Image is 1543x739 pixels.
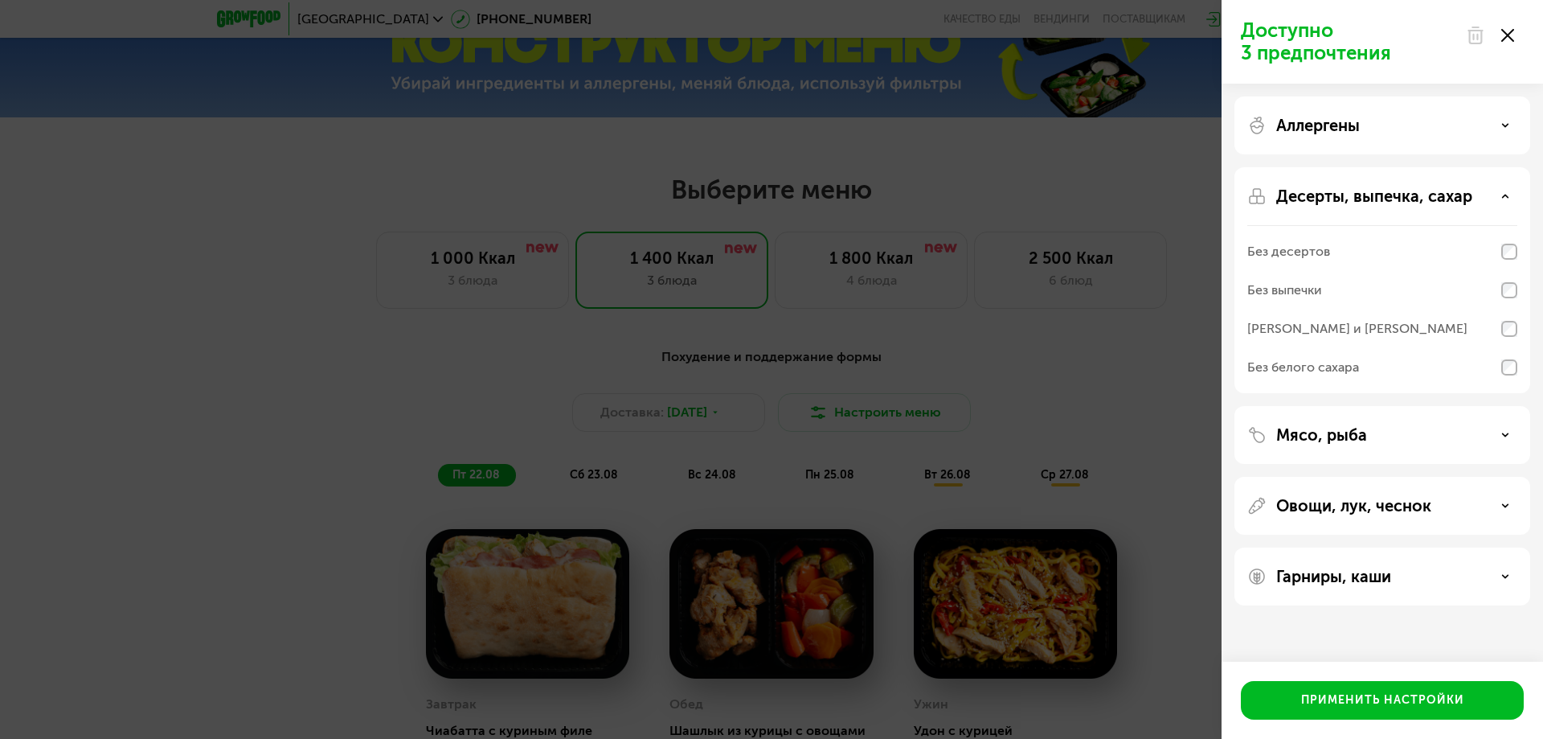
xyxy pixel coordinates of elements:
div: Без белого сахара [1247,358,1359,377]
p: Мясо, рыба [1276,425,1367,445]
p: Доступно 3 предпочтения [1241,19,1456,64]
div: Без выпечки [1247,281,1322,300]
div: Без десертов [1247,242,1330,261]
p: Аллергены [1276,116,1360,135]
p: Гарниры, каши [1276,567,1391,586]
button: Применить настройки [1241,681,1524,720]
p: Десерты, выпечка, сахар [1276,187,1472,206]
p: Овощи, лук, чеснок [1276,496,1431,515]
div: Применить настройки [1301,692,1464,708]
div: [PERSON_NAME] и [PERSON_NAME] [1247,319,1467,339]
